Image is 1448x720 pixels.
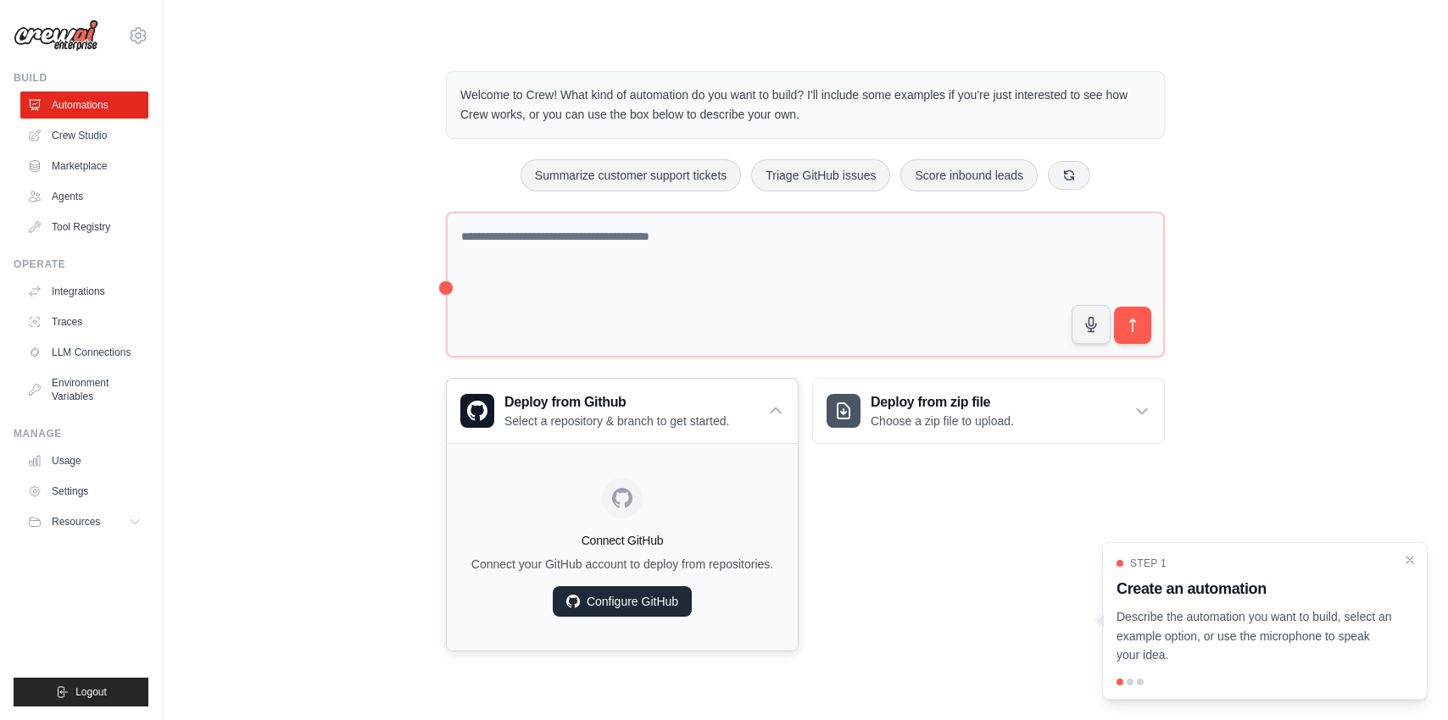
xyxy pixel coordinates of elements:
[20,478,148,505] a: Settings
[1117,607,1393,665] p: Describe the automation you want to build, select an example option, or use the microphone to spe...
[871,413,1014,429] p: Choose a zip file to upload.
[1403,553,1417,567] button: Close walkthrough
[521,159,741,191] button: Summarize customer support tickets
[900,159,1038,191] button: Score inbound leads
[20,213,148,241] a: Tool Registry
[504,413,729,429] p: Select a repository & branch to get started.
[20,183,148,210] a: Agents
[14,427,148,440] div: Manage
[20,278,148,305] a: Integrations
[553,586,692,617] a: Configure GitHub
[460,86,1150,125] p: Welcome to Crew! What kind of automation do you want to build? I'll include some examples if you'...
[20,369,148,410] a: Environment Variables
[1130,557,1167,570] span: Step 1
[751,159,890,191] button: Triage GitHub issues
[20,308,148,335] a: Traces
[20,508,148,535] button: Resources
[14,678,148,706] button: Logout
[52,515,100,529] span: Resources
[14,71,148,85] div: Build
[14,19,98,52] img: Logo
[871,392,1014,413] h3: Deploy from zip file
[1117,577,1393,601] h3: Create an automation
[75,685,107,699] span: Logout
[20,152,148,180] a: Marketplace
[20,447,148,474] a: Usage
[460,532,784,549] h4: Connect GitHub
[14,258,148,271] div: Operate
[1363,639,1448,720] iframe: Chat Widget
[460,556,784,573] p: Connect your GitHub account to deploy from repositories.
[20,339,148,366] a: LLM Connections
[504,392,729,413] h3: Deploy from Github
[20,91,148,119] a: Automations
[20,122,148,149] a: Crew Studio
